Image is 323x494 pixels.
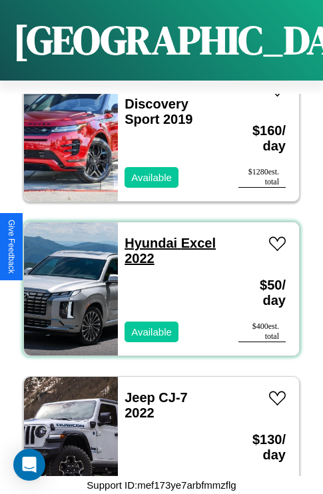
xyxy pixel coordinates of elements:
p: Available [131,168,172,186]
a: Hyundai Excel 2022 [125,236,216,266]
h3: $ 160 / day [238,110,286,167]
div: $ 400 est. total [238,322,286,342]
div: Open Intercom Messenger [13,449,45,481]
h3: $ 50 / day [238,264,286,322]
p: Support ID: mef173ye7arbfmmzflg [87,476,236,494]
a: Jeep CJ-7 2022 [125,390,188,420]
a: Land Rover Discovery Sport 2019 [125,81,198,126]
div: Give Feedback [7,220,16,274]
div: $ 1280 est. total [238,167,286,188]
h3: $ 130 / day [238,419,286,476]
p: Available [131,323,172,341]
